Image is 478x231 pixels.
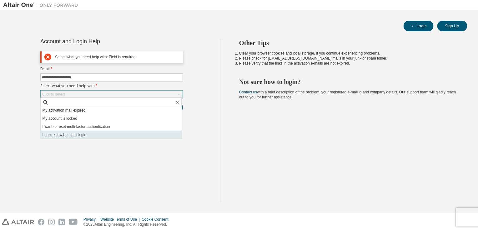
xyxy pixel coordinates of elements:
div: Click to select [42,92,65,97]
li: Please verify that the links in the activation e-mails are not expired. [239,61,456,66]
img: instagram.svg [48,219,55,225]
div: Account and Login Help [40,39,154,44]
img: linkedin.svg [58,219,65,225]
img: altair_logo.svg [2,219,34,225]
li: Please check for [EMAIL_ADDRESS][DOMAIN_NAME] mails in your junk or spam folder. [239,56,456,61]
p: © 2025 Altair Engineering, Inc. All Rights Reserved. [83,222,172,227]
div: Cookie Consent [142,217,172,222]
img: facebook.svg [38,219,44,225]
h2: Other Tips [239,39,456,47]
img: youtube.svg [69,219,78,225]
div: Website Terms of Use [100,217,142,222]
button: Sign Up [437,21,467,31]
div: Select what you need help with: Field is required [55,55,180,60]
label: Email [40,66,183,71]
button: Login [404,21,434,31]
img: Altair One [3,2,81,8]
div: Click to select [41,91,183,98]
h2: Not sure how to login? [239,78,456,86]
a: Contact us [239,90,257,94]
span: with a brief description of the problem, your registered e-mail id and company details. Our suppo... [239,90,456,99]
label: Select what you need help with [40,83,183,88]
div: Privacy [83,217,100,222]
li: Clear your browser cookies and local storage, if you continue experiencing problems. [239,51,456,56]
li: My activation mail expired [41,106,182,114]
